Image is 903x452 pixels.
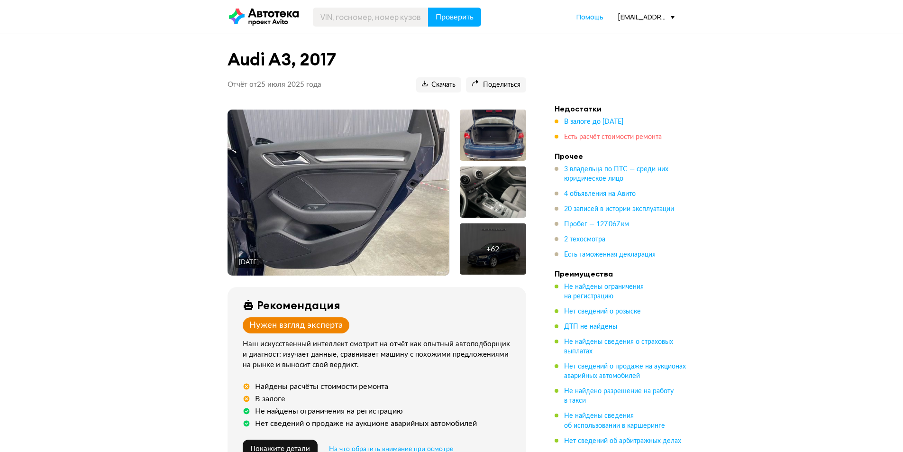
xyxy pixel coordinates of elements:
p: Отчёт от 25 июля 2025 года [228,80,321,90]
button: Проверить [428,8,481,27]
span: Помощь [576,12,603,21]
div: Наш искусственный интеллект смотрит на отчёт как опытный автоподборщик и диагност: изучает данные... [243,339,515,370]
span: Скачать [422,81,456,90]
div: [DATE] [239,258,259,267]
span: Не найдено разрешение на работу в такси [564,388,674,404]
a: Помощь [576,12,603,22]
h1: Audi A3, 2017 [228,49,526,70]
span: ДТП не найдены [564,323,617,330]
span: Нет сведений о розыске [564,308,641,315]
h4: Преимущества [555,269,687,278]
span: Проверить [436,13,474,21]
span: 4 объявления на Авито [564,191,636,197]
span: Нет сведений о продаже на аукционах аварийных автомобилей [564,363,686,379]
span: Не найдены сведения о страховых выплатах [564,339,673,355]
div: Не найдены ограничения на регистрацию [255,406,403,416]
span: 2 техосмотра [564,236,605,243]
span: 3 владельца по ПТС — среди них юридическое лицо [564,166,668,182]
h4: Прочее [555,151,687,161]
span: Нет сведений об арбитражных делах [564,438,681,444]
span: В залоге до [DATE] [564,119,623,125]
span: Пробег — 127 067 км [564,221,629,228]
span: Есть таможенная декларация [564,251,656,258]
button: Скачать [416,77,461,92]
input: VIN, госномер, номер кузова [313,8,429,27]
span: Поделиться [472,81,520,90]
div: Рекомендация [257,298,340,312]
img: Main car [228,110,449,276]
button: Поделиться [466,77,526,92]
div: Нет сведений о продаже на аукционе аварийных автомобилей [255,419,477,428]
div: Найдены расчёты стоимости ремонта [255,382,388,391]
div: + 62 [486,244,499,254]
span: Есть расчёт стоимости ремонта [564,134,662,140]
span: Не найдены ограничения на регистрацию [564,284,644,300]
h4: Недостатки [555,104,687,113]
span: Не найдены сведения об использовании в каршеринге [564,413,665,429]
div: В залоге [255,394,285,404]
div: Нужен взгляд эксперта [249,320,343,331]
span: 20 записей в истории эксплуатации [564,206,674,212]
div: [EMAIL_ADDRESS][DOMAIN_NAME] [618,12,675,21]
